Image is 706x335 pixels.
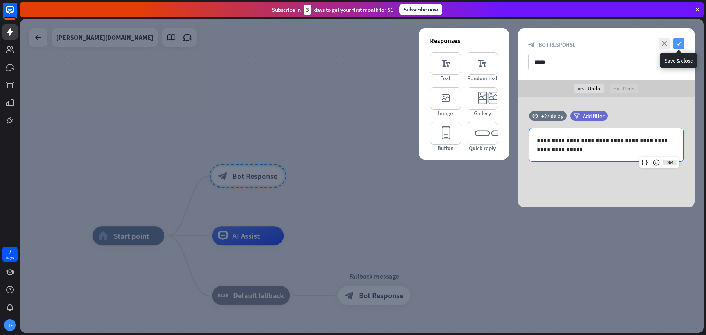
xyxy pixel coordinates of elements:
[4,319,16,331] div: HF
[2,247,18,262] a: 7 days
[673,38,684,49] i: check
[539,41,575,48] span: Bot Response
[528,42,535,48] i: block_bot_response
[399,4,442,15] div: Subscribe now
[659,38,670,49] i: close
[8,249,12,255] div: 7
[578,86,584,92] i: undo
[613,86,619,92] i: redo
[304,5,311,15] div: 3
[574,84,604,93] div: Undo
[583,113,605,120] span: Add filter
[6,255,14,260] div: days
[610,84,638,93] div: Redo
[272,5,393,15] div: Subscribe in days to get your first month for $1
[6,3,28,25] button: Open LiveChat chat widget
[541,113,563,120] div: +2s delay
[532,113,538,118] i: time
[574,113,580,119] i: filter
